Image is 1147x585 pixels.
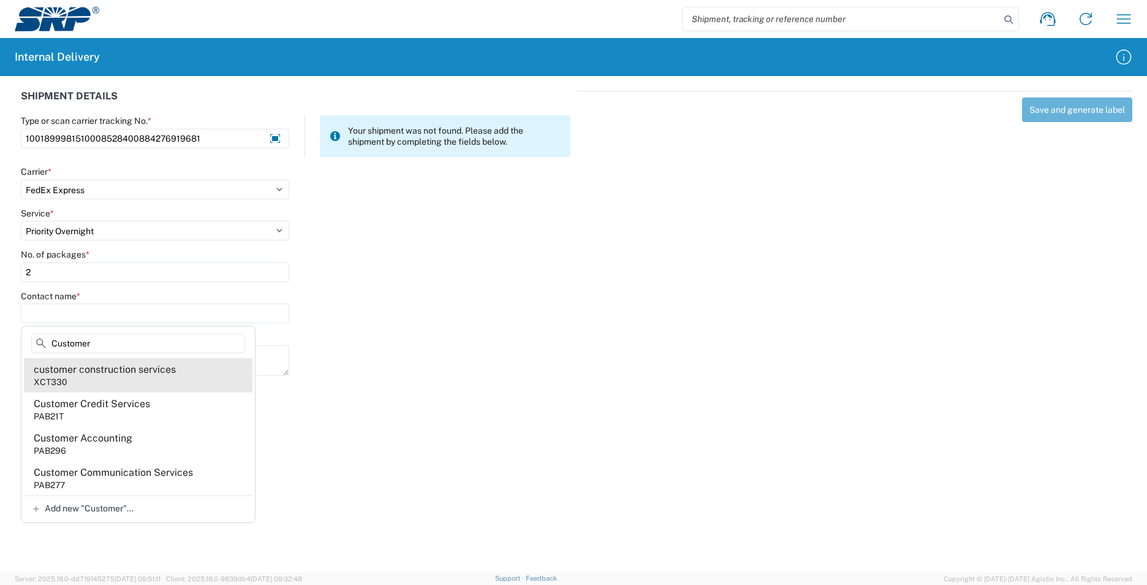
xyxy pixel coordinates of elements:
div: PAB277 [34,480,65,491]
label: Service [21,208,54,219]
div: PAB296 [34,445,66,456]
div: PAB21T [34,411,64,422]
div: SHIPMENT DETAILS [21,91,570,115]
div: XCT330 [34,377,67,388]
div: Customer Credit Services [34,397,150,411]
span: [DATE] 09:32:48 [251,575,302,583]
span: Client: 2025.18.0-9839db4 [166,575,302,583]
div: customer construction services [34,363,176,377]
span: Copyright © [DATE]-[DATE] Agistix Inc., All Rights Reserved [944,573,1132,584]
img: srp [15,7,99,31]
a: Support [495,575,526,582]
span: [DATE] 09:51:11 [115,575,161,583]
div: Customer Communication Services [34,466,193,480]
a: Feedback [526,575,557,582]
div: Customer Accounting [34,432,132,445]
h2: Internal Delivery [15,50,100,64]
span: Add new "Customer"... [45,503,134,514]
span: Your shipment was not found. Please add the shipment by completing the fields below. [348,125,561,147]
label: No. of packages [21,249,89,260]
label: Contact name [21,291,80,302]
label: Type or scan carrier tracking No. [21,115,151,126]
label: Carrier [21,166,51,177]
input: Shipment, tracking or reference number [683,7,1000,31]
span: Server: 2025.18.0-dd719145275 [15,575,161,583]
